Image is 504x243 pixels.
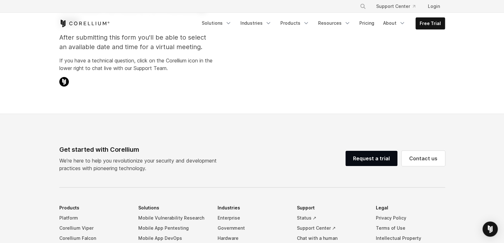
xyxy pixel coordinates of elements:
[198,17,445,29] div: Navigation Menu
[345,151,397,166] a: Request a trial
[138,213,207,223] a: Mobile Vulnerability Research
[482,221,498,237] div: Open Intercom Messenger
[357,1,369,12] button: Search
[376,213,445,223] a: Privacy Policy
[402,151,445,166] a: Contact us
[416,18,445,29] a: Free Trial
[297,223,366,233] a: Support Center ↗
[314,17,354,29] a: Resources
[59,223,128,233] a: Corellium Viper
[138,223,207,233] a: Mobile App Pentesting
[379,17,409,29] a: About
[218,223,287,233] a: Government
[198,17,235,29] a: Solutions
[59,77,69,86] img: Corellium Chat Icon
[376,223,445,233] a: Terms of Use
[59,33,213,52] p: After submitting this form you'll be able to select an available date and time for a virtual meet...
[297,213,366,223] a: Status ↗
[59,145,222,154] div: Get started with Corellium
[59,57,213,72] p: If you have a technical question, click on the Corellium icon in the lower right to chat live wit...
[59,20,110,27] a: Corellium Home
[59,157,222,172] p: We’re here to help you revolutionize your security and development practices with pioneering tech...
[371,1,420,12] a: Support Center
[218,213,287,223] a: Enterprise
[356,17,378,29] a: Pricing
[59,213,128,223] a: Platform
[237,17,275,29] a: Industries
[277,17,313,29] a: Products
[423,1,445,12] a: Login
[352,1,445,12] div: Navigation Menu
